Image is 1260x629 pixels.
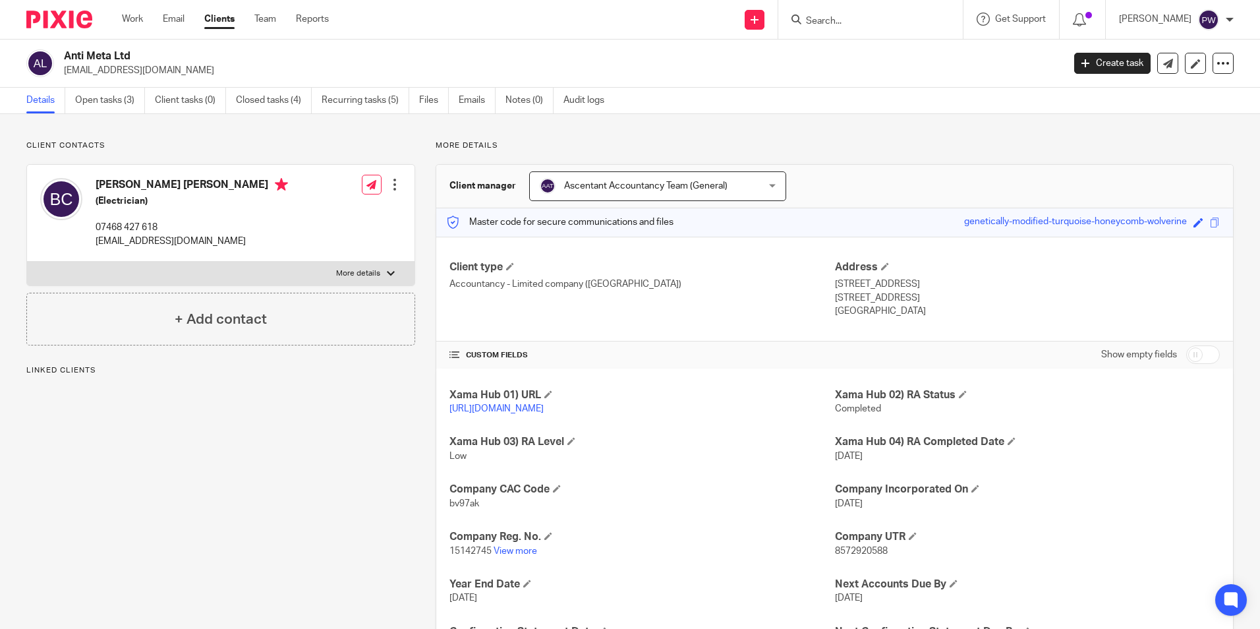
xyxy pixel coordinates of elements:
span: Low [449,452,467,461]
a: Team [254,13,276,26]
span: Ascentant Accountancy Team (General) [564,181,728,191]
h4: Company Incorporated On [835,483,1220,496]
img: svg%3E [40,178,82,220]
img: svg%3E [540,178,556,194]
p: Master code for secure communications and files [446,216,673,229]
h4: + Add contact [175,309,267,330]
img: Pixie [26,11,92,28]
a: Reports [296,13,329,26]
h4: Company CAC Code [449,483,834,496]
input: Search [805,16,923,28]
div: genetically-modified-turquoise-honeycomb-wolverine [964,215,1187,230]
h4: Year End Date [449,578,834,591]
a: Clients [204,13,235,26]
span: [DATE] [835,499,863,508]
a: Recurring tasks (5) [322,88,409,113]
span: bv97ak [449,499,479,508]
label: Show empty fields [1101,348,1177,361]
a: Notes (0) [505,88,554,113]
a: Work [122,13,143,26]
p: [EMAIL_ADDRESS][DOMAIN_NAME] [64,64,1054,77]
span: [DATE] [835,452,863,461]
h3: Client manager [449,179,516,193]
a: View more [494,547,537,556]
span: 15142745 [449,547,492,556]
p: Linked clients [26,365,415,376]
span: Get Support [995,15,1046,24]
span: 8572920588 [835,547,888,556]
a: Audit logs [563,88,614,113]
h4: Next Accounts Due By [835,578,1220,591]
p: 07468 427 618 [96,221,288,234]
h4: CUSTOM FIELDS [449,350,834,361]
a: Emails [459,88,496,113]
i: Primary [275,178,288,191]
h4: Xama Hub 02) RA Status [835,388,1220,402]
p: More details [436,140,1234,151]
a: [URL][DOMAIN_NAME] [449,404,544,413]
a: Client tasks (0) [155,88,226,113]
h4: Company UTR [835,530,1220,544]
p: [GEOGRAPHIC_DATA] [835,305,1220,318]
p: [STREET_ADDRESS] [835,291,1220,305]
a: Closed tasks (4) [236,88,312,113]
h4: Company Reg. No. [449,530,834,544]
p: [PERSON_NAME] [1119,13,1191,26]
img: svg%3E [26,49,54,77]
h4: Xama Hub 01) URL [449,388,834,402]
span: Completed [835,404,881,413]
p: More details [336,268,380,279]
h4: Xama Hub 04) RA Completed Date [835,435,1220,449]
h4: Xama Hub 03) RA Level [449,435,834,449]
h2: Anti Meta Ltd [64,49,856,63]
p: Accountancy - Limited company ([GEOGRAPHIC_DATA]) [449,278,834,291]
p: [STREET_ADDRESS] [835,278,1220,291]
img: svg%3E [1198,9,1219,30]
p: [EMAIL_ADDRESS][DOMAIN_NAME] [96,235,288,248]
h4: [PERSON_NAME] [PERSON_NAME] [96,178,288,195]
a: Files [419,88,449,113]
h5: (Electrician) [96,195,288,208]
a: Details [26,88,65,113]
p: Client contacts [26,140,415,151]
a: Open tasks (3) [75,88,145,113]
h4: Address [835,260,1220,274]
a: Create task [1074,53,1151,74]
a: Email [163,13,185,26]
span: [DATE] [449,593,477,603]
span: [DATE] [835,593,863,603]
h4: Client type [449,260,834,274]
